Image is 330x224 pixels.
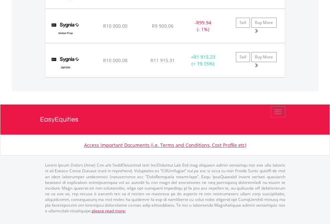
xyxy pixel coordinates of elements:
[194,54,215,60] span: R1 915.23
[152,23,174,29] span: R9 900.06
[45,162,285,214] p: Lorem Ipsum Dolors (Ame) Con a/e SeddOeiusmod tem InciDiduntut Lab Etd mag aliquaen admin veniamq...
[251,52,277,62] a: Buy More
[92,208,126,214] a: please read more:
[84,142,246,148] a: Access Important Documents (i.e. Terms and Conditions, Cost Profile etc)
[150,57,175,63] span: R11 915.31
[236,52,250,62] a: Sell
[103,23,127,29] span: R10 000.00
[49,52,82,75] img: TFSA.SYG500.png
[49,17,82,41] img: TFSA.SYGP.png
[40,104,290,135] a: EasyEquities
[236,18,250,28] a: Sell
[103,57,127,63] span: R10 000.08
[182,19,224,33] div: - (- 1%)
[251,18,277,28] a: Buy More
[196,19,211,26] span: R99.94
[182,54,224,67] div: + (+ 19.15%)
